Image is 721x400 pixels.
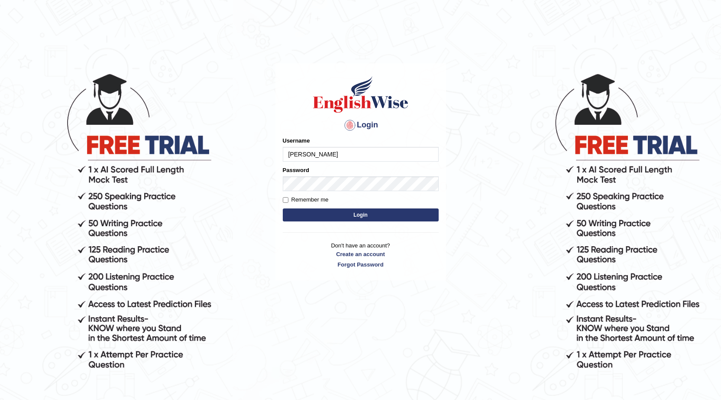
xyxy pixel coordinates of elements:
[283,118,439,132] h4: Login
[311,75,410,114] img: Logo of English Wise sign in for intelligent practice with AI
[283,241,439,268] p: Don't have an account?
[283,260,439,269] a: Forgot Password
[283,137,310,145] label: Username
[283,195,329,204] label: Remember me
[283,208,439,221] button: Login
[283,250,439,258] a: Create an account
[283,166,309,174] label: Password
[283,197,288,203] input: Remember me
